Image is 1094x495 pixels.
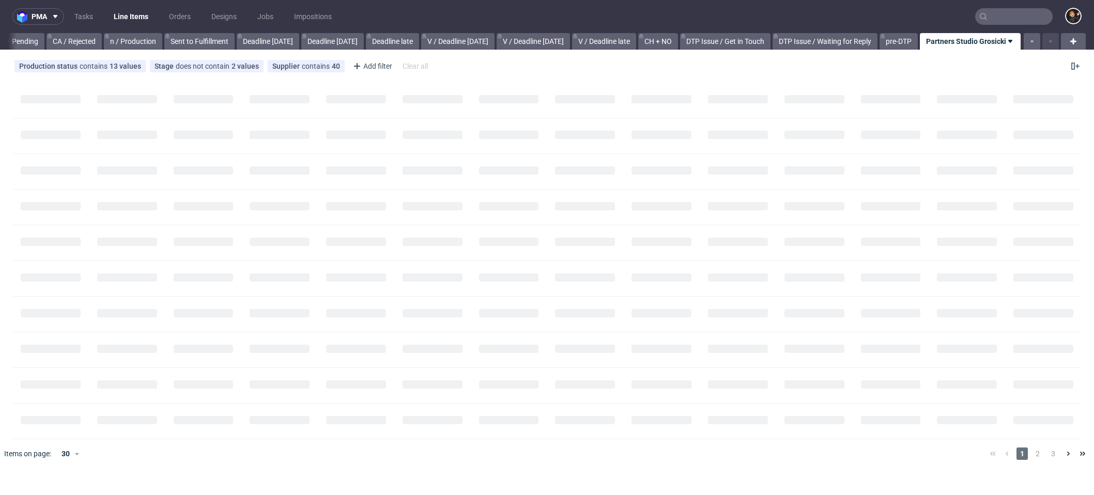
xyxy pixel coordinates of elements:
[17,11,32,23] img: logo
[205,8,243,25] a: Designs
[107,8,155,25] a: Line Items
[164,33,235,50] a: Sent to Fulfillment
[366,33,419,50] a: Deadline late
[232,62,259,70] div: 2 values
[421,33,495,50] a: V / Deadline [DATE]
[237,33,299,50] a: Deadline [DATE]
[68,8,99,25] a: Tasks
[19,62,80,70] span: Production status
[349,58,394,74] div: Add filter
[1016,447,1028,460] span: 1
[176,62,232,70] span: does not contain
[1032,447,1043,460] span: 2
[251,8,280,25] a: Jobs
[400,59,430,73] div: Clear all
[80,62,110,70] span: contains
[1066,9,1081,23] img: Dominik Grosicki
[163,8,197,25] a: Orders
[301,33,364,50] a: Deadline [DATE]
[47,33,102,50] a: CA / Rejected
[638,33,678,50] a: CH + NO
[572,33,636,50] a: V / Deadline late
[1047,447,1059,460] span: 3
[155,62,176,70] span: Stage
[55,446,74,461] div: 30
[272,62,302,70] span: Supplier
[332,62,340,70] div: 40
[773,33,877,50] a: DTP Issue / Waiting for Reply
[497,33,570,50] a: V / Deadline [DATE]
[680,33,771,50] a: DTP Issue / Get in Touch
[302,62,332,70] span: contains
[32,13,47,20] span: pma
[4,448,51,459] span: Items on page:
[104,33,162,50] a: n / Production
[110,62,141,70] div: 13 values
[12,8,64,25] button: pma
[880,33,918,50] a: pre-DTP
[920,33,1021,50] a: Partners Studio Grosicki
[288,8,338,25] a: Impositions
